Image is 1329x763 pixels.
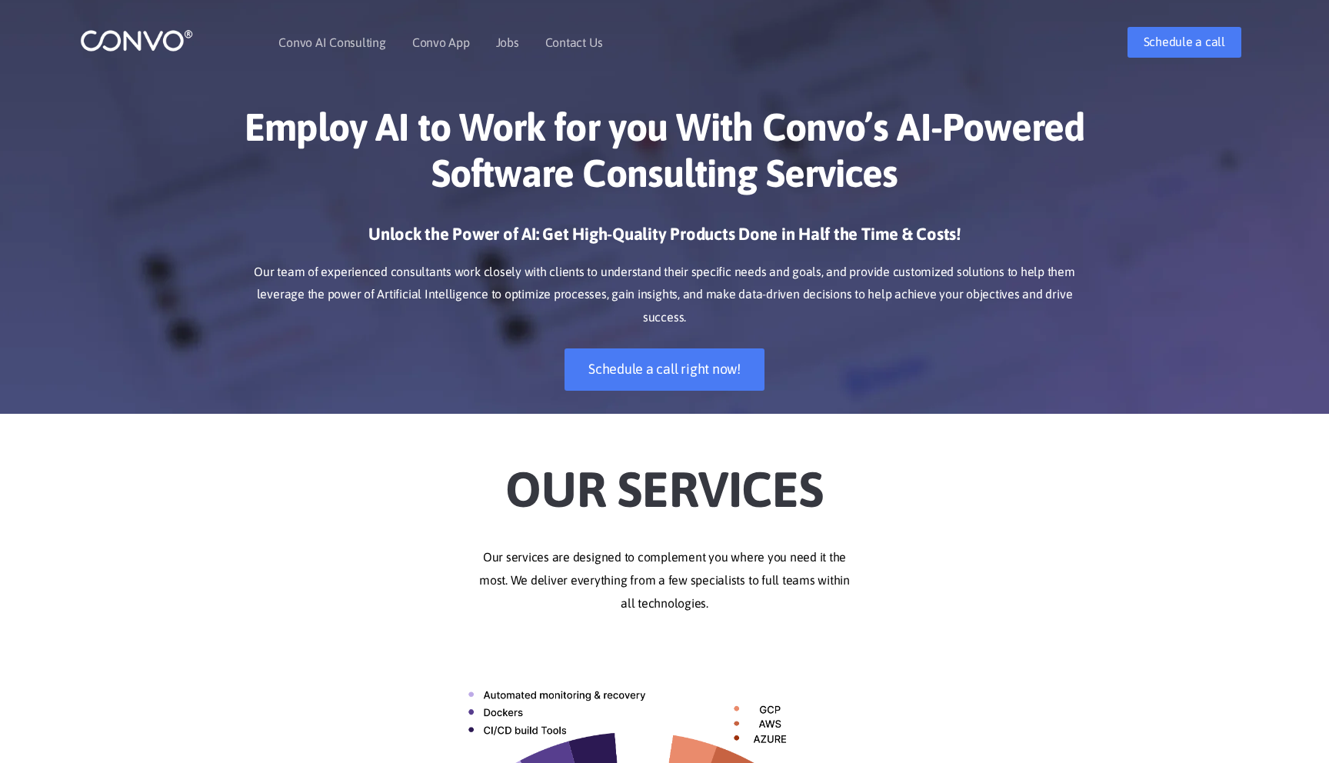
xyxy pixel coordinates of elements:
[238,546,1091,615] p: Our services are designed to complement you where you need it the most. We deliver everything fro...
[238,261,1091,330] p: Our team of experienced consultants work closely with clients to understand their specific needs ...
[278,36,385,48] a: Convo AI Consulting
[1127,27,1241,58] a: Schedule a call
[80,28,193,52] img: logo_1.png
[496,36,519,48] a: Jobs
[238,437,1091,523] h2: Our Services
[545,36,603,48] a: Contact Us
[412,36,470,48] a: Convo App
[238,104,1091,208] h1: Employ AI to Work for you With Convo’s AI-Powered Software Consulting Services
[565,348,764,391] a: Schedule a call right now!
[238,223,1091,257] h3: Unlock the Power of AI: Get High-Quality Products Done in Half the Time & Costs!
